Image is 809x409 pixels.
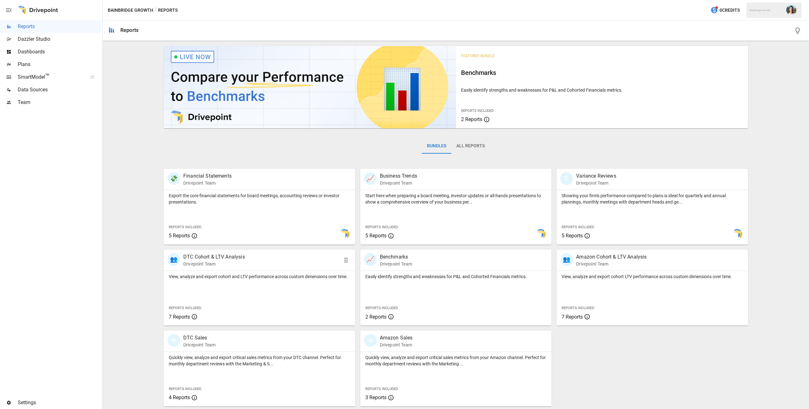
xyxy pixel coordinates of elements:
[183,342,216,348] p: Drivepoint Team
[339,229,350,239] img: smart model
[169,233,190,239] span: 5 Reports
[560,172,573,185] div: 🗓
[365,354,547,367] p: Quickly view, analyze and export critical sales metrics from your Amazon channel. Perfect for mon...
[562,233,583,239] span: 5 Reports
[169,273,350,280] p: View, analyze and export cohort and LTV performance across custom dimensions over time.
[560,253,573,266] div: 👥
[164,46,456,128] img: video thumbnail
[169,192,350,205] p: Export the core financial statements for board meetings, accounting reviews or investor presentat...
[365,394,386,400] span: 3 Reports
[120,27,138,33] div: Reports
[576,261,647,267] p: Drivepoint Team
[380,261,412,267] p: Drivepoint Team
[562,314,583,320] span: 7 Reports
[461,109,494,113] span: Reports Included
[380,172,417,180] p: Business Trends
[364,253,377,266] div: 📈
[45,72,50,80] span: ™
[18,48,101,56] span: Dashboards
[562,273,743,280] p: View, analyze and export cohort LTV performance across custom dimensions over time.
[451,138,490,154] button: All Reports
[576,180,616,186] p: Drivepoint Team
[169,314,190,320] span: 7 Reports
[365,306,398,310] span: Reports Included
[380,253,412,261] p: Benchmarks
[18,99,101,106] span: Team
[576,253,647,261] p: Amazon Cohort & LTV Analysis
[169,306,201,310] span: Reports Included
[364,334,377,347] div: 🛍
[365,233,386,239] span: 5 Reports
[18,399,101,406] span: Settings
[708,4,742,16] button: 0Credits
[183,334,216,342] p: DTC Sales
[461,54,495,58] span: Featured Bundle
[380,334,413,342] p: Amazon Sales
[183,172,232,180] p: Financial Statements
[365,192,547,205] p: Start here when preparing a board meeting, investor updates or all-hands presentations to show a ...
[169,354,350,367] p: Quickly view, analyze and export critical sales metrics from your DTC channel. Perfect for monthl...
[18,86,101,94] span: Data Sources
[183,253,245,261] p: DTC Cohort & LTV Analysis
[183,180,232,186] p: Drivepoint Team
[167,172,180,185] div: 💸
[562,192,743,205] p: Showing your firm's performance compared to plans is ideal for quarterly and annual plannings, mo...
[461,68,743,78] h6: Benchmarks
[461,87,743,93] p: Easily identify strengths and weaknesses for P&L and Cohorted Financials metrics.
[720,6,740,14] span: 0 Credits
[365,225,398,229] span: Reports Included
[18,61,101,68] span: Plans
[365,314,386,320] span: 2 Reports
[108,6,153,14] button: Bainbridge Growth
[750,9,782,12] div: Bainbridge Growth
[562,306,594,310] span: Reports Included
[18,35,101,43] span: Dazzler Studio
[576,172,616,180] p: Variance Reviews
[167,253,180,266] div: 👥
[365,387,398,391] span: Reports Included
[183,261,245,267] p: Drivepoint Team
[380,180,417,186] p: Drivepoint Team
[536,229,546,239] img: smart model
[18,23,101,30] span: Reports
[461,116,482,122] span: 2 Reports
[732,229,742,239] img: smart model
[169,225,201,229] span: Reports Included
[167,334,180,347] div: 🛍
[169,394,190,400] span: 4 Reports
[18,73,83,81] span: SmartModel
[422,138,451,154] button: Bundles
[364,172,377,185] div: 📈
[365,273,547,280] p: Easily identify strengths and weaknesses for P&L and Cohorted Financials metrics.
[562,225,594,229] span: Reports Included
[169,387,201,391] span: Reports Included
[380,342,413,348] p: Drivepoint Team
[155,6,157,14] div: /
